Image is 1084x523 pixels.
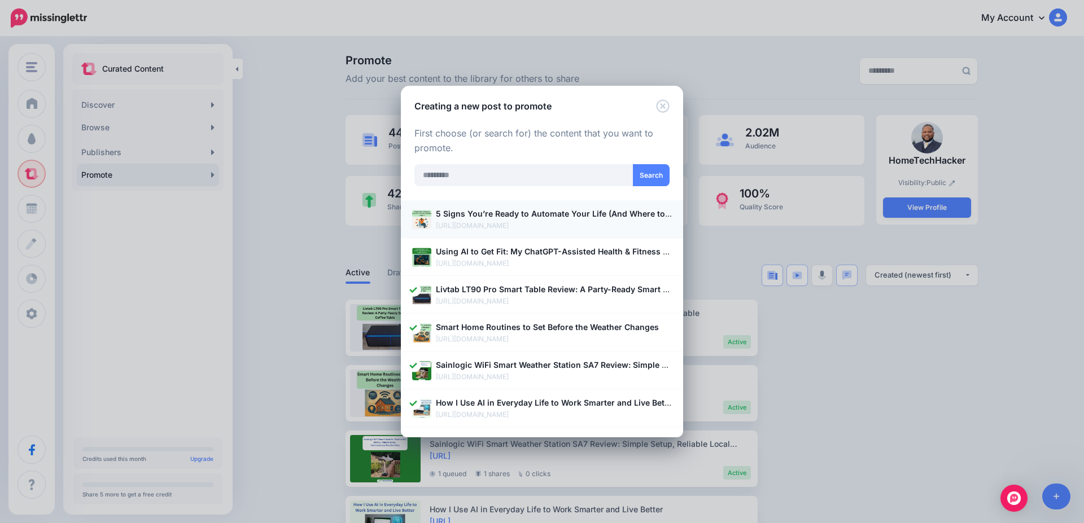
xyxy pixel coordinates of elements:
[436,296,672,307] p: [URL][DOMAIN_NAME]
[436,409,672,420] p: [URL][DOMAIN_NAME]
[412,210,431,229] img: 0ab487db2e5b3bf3e25a6beb6140bd69_thumb.jpg
[412,283,672,307] a: Livtab LT90 Pro Smart Table Review: A Party-Ready Smart Coffee Table [URL][DOMAIN_NAME]
[412,207,672,231] a: 5 Signs You’re Ready to Automate Your Life (And Where to Start) [URL][DOMAIN_NAME]
[436,258,672,269] p: [URL][DOMAIN_NAME]
[412,434,672,458] a: A Sneak Peek Into Life by Design: How Automation Can Help You Take Back Your Time [URL][DOMAIN_NAME]
[436,360,797,370] b: Sainlogic WiFi Smart Weather Station SA7 Review: Simple Setup, Reliable Local Weather Data
[436,436,772,445] b: A Sneak Peek Into Life by Design: How Automation Can Help You Take Back Your Time
[414,126,670,156] p: First choose (or search for) the content that you want to promote.
[436,333,672,345] p: [URL][DOMAIN_NAME]
[412,285,431,305] img: 3825d613dd8ab9c61b3a06d5df6c67bd_thumb.jpg
[412,361,431,380] img: 0b17a537e33d19eb3bcd934dbd4e8e99_thumb.jpg
[436,284,711,294] b: Livtab LT90 Pro Smart Table Review: A Party-Ready Smart Coffee Table
[436,220,672,231] p: [URL][DOMAIN_NAME]
[412,245,672,269] a: Using AI to Get Fit: My ChatGPT-Assisted Health & Fitness Journey [URL][DOMAIN_NAME]
[412,437,431,456] img: 55358ffe2f825b7ca410e7a392cbb116_thumb.jpg
[412,358,672,383] a: Sainlogic WiFi Smart Weather Station SA7 Review: Simple Setup, Reliable Local Weather Data [URL][...
[436,322,659,332] b: Smart Home Routines to Set Before the Weather Changes
[1000,485,1028,512] div: Open Intercom Messenger
[656,99,670,113] button: Close
[412,323,431,342] img: 7b6309540d8485fd42764435d519905b_thumb.jpg
[633,164,670,186] button: Search
[436,247,695,256] b: Using AI to Get Fit: My ChatGPT-Assisted Health & Fitness Journey
[412,396,672,420] a: How I Use AI in Everyday Life to Work Smarter and Live Better [URL][DOMAIN_NAME]
[412,399,431,418] img: 254ebc19ad1f27d78e5dd5fd9219142b_thumb.jpg
[436,209,689,218] b: 5 Signs You’re Ready to Automate Your Life (And Where to Start)
[412,248,431,267] img: 2bc02fe4f3201eff28a0666011908306_thumb.jpg
[414,99,552,113] h5: Creating a new post to promote
[436,371,672,383] p: [URL][DOMAIN_NAME]
[436,398,675,407] b: How I Use AI in Everyday Life to Work Smarter and Live Better
[412,320,672,345] a: Smart Home Routines to Set Before the Weather Changes [URL][DOMAIN_NAME]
